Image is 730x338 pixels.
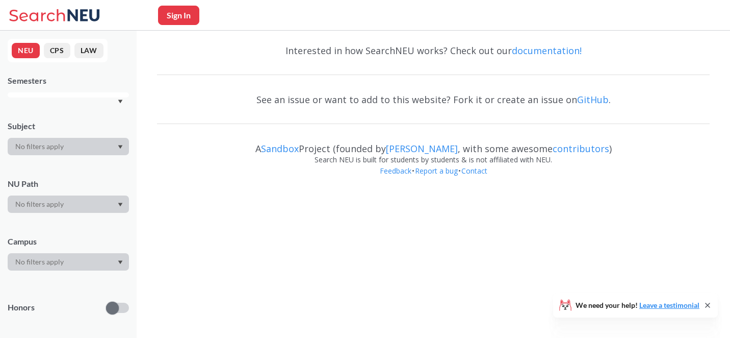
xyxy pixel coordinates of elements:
svg: Dropdown arrow [118,203,123,207]
div: Dropdown arrow [8,196,129,213]
div: NU Path [8,178,129,189]
div: Semesters [8,75,129,86]
div: Interested in how SearchNEU works? Check out our [157,36,710,65]
a: contributors [553,142,609,155]
p: Honors [8,302,35,313]
a: [PERSON_NAME] [386,142,458,155]
div: Dropdown arrow [8,253,129,271]
div: See an issue or want to add to this website? Fork it or create an issue on . [157,85,710,114]
a: documentation! [512,44,582,57]
a: Feedback [379,166,412,176]
div: • • [157,165,710,192]
a: Contact [461,166,488,176]
svg: Dropdown arrow [118,260,123,264]
svg: Dropdown arrow [118,100,123,104]
button: NEU [12,43,40,58]
a: GitHub [577,93,609,106]
button: CPS [44,43,70,58]
a: Sandbox [261,142,299,155]
div: Search NEU is built for students by students & is not affiliated with NEU. [157,154,710,165]
button: Sign In [158,6,199,25]
svg: Dropdown arrow [118,145,123,149]
a: Report a bug [414,166,458,176]
div: Dropdown arrow [8,138,129,155]
a: Leave a testimonial [639,301,699,309]
button: LAW [74,43,103,58]
div: Subject [8,120,129,132]
div: A Project (founded by , with some awesome ) [157,134,710,154]
span: We need your help! [576,302,699,309]
div: Campus [8,236,129,247]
